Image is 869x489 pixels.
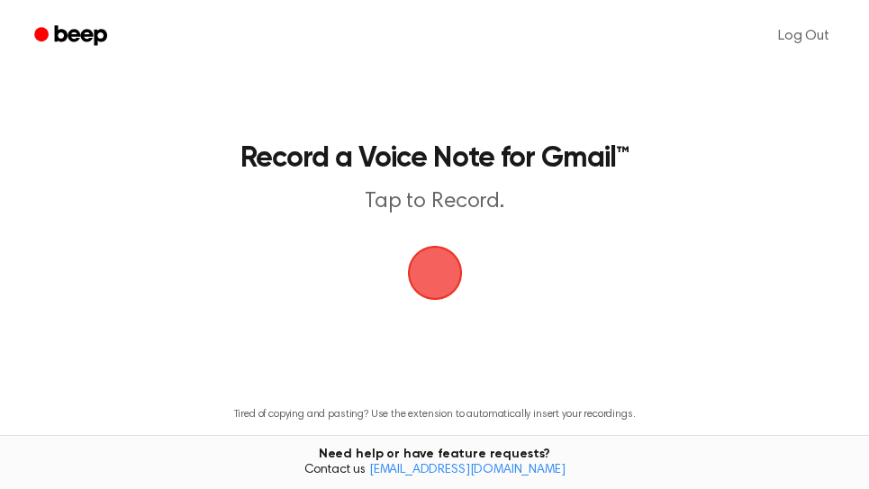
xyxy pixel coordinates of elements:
[408,246,462,300] img: Beep Logo
[22,19,123,54] a: Beep
[234,408,636,421] p: Tired of copying and pasting? Use the extension to automatically insert your recordings.
[369,464,566,476] a: [EMAIL_ADDRESS][DOMAIN_NAME]
[195,144,674,173] h1: Record a Voice Note for Gmail™
[760,14,847,58] a: Log Out
[195,187,674,217] p: Tap to Record.
[11,463,858,479] span: Contact us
